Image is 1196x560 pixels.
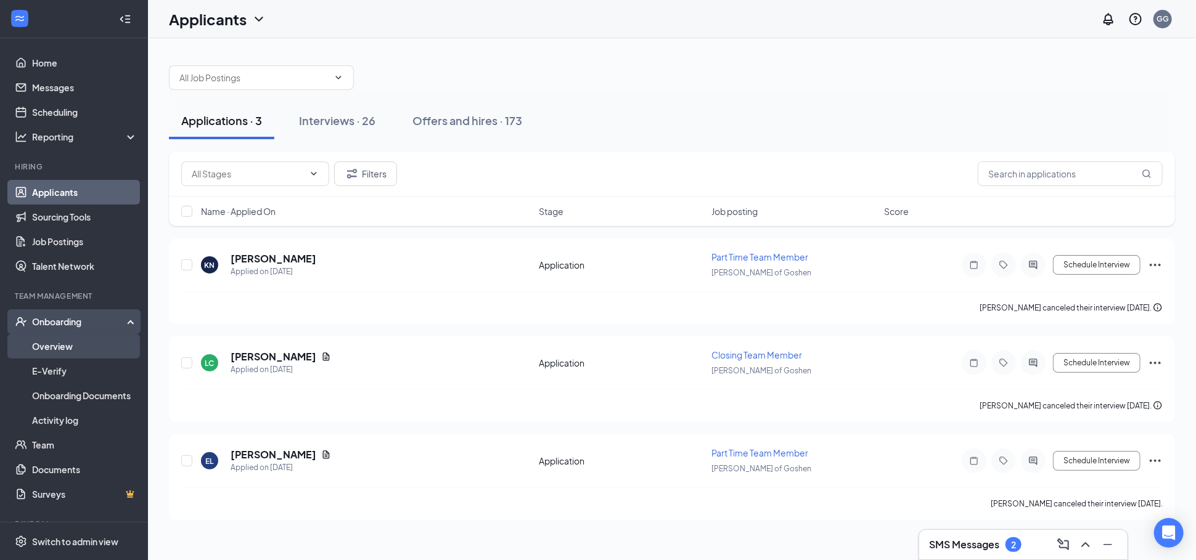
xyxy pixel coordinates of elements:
div: Reporting [32,131,138,143]
input: All Stages [192,167,304,181]
input: Search in applications [978,161,1163,186]
div: LC [205,358,215,368]
div: Applied on [DATE] [231,266,316,278]
div: [PERSON_NAME] canceled their interview [DATE]. [980,302,1163,314]
svg: Note [967,456,981,466]
svg: ChevronDown [252,12,266,26]
div: Interviews · 26 [299,113,375,128]
a: Scheduling [32,100,137,124]
a: Team [32,432,137,457]
svg: Tag [996,358,1011,368]
h3: SMS Messages [929,538,999,551]
svg: Collapse [119,13,131,25]
svg: Ellipses [1148,258,1163,272]
div: EL [206,456,214,466]
div: Application [539,455,704,467]
span: Part Time Team Member [711,251,808,262]
svg: ComposeMessage [1056,537,1071,552]
svg: MagnifyingGlass [1142,169,1152,179]
a: Activity log [32,408,137,432]
span: Name · Applied On [201,205,276,217]
a: E-Verify [32,359,137,383]
svg: ChevronDown [334,73,343,83]
div: Applied on [DATE] [231,461,331,474]
svg: Document [321,450,331,460]
div: [PERSON_NAME] canceled their interview [DATE]. [980,400,1163,412]
span: [PERSON_NAME] of Goshen [711,268,811,277]
a: Home [32,51,137,75]
h5: [PERSON_NAME] [231,350,316,363]
svg: Minimize [1100,537,1115,552]
svg: Notifications [1101,12,1116,26]
button: Filter Filters [334,161,397,186]
div: GG [1157,14,1169,24]
div: Team Management [15,291,135,301]
div: Open Intercom Messenger [1154,518,1184,548]
svg: Tag [996,260,1011,270]
svg: UserCheck [15,315,27,328]
div: Hiring [15,161,135,172]
div: Offers and hires · 173 [412,113,522,128]
div: KN [205,260,215,270]
div: Applied on [DATE] [231,363,331,376]
span: Closing Team Member [711,349,802,360]
h5: [PERSON_NAME] [231,448,316,461]
div: 2 [1011,540,1016,550]
svg: Note [967,358,981,368]
svg: Filter [345,166,359,181]
svg: ActiveChat [1026,358,1041,368]
a: SurveysCrown [32,482,137,506]
svg: Info [1153,302,1163,312]
svg: Ellipses [1148,453,1163,468]
span: Stage [539,205,563,217]
svg: Settings [15,535,27,548]
button: Schedule Interview [1053,451,1141,471]
button: ComposeMessage [1054,535,1073,554]
svg: Note [967,260,981,270]
a: Messages [32,75,137,100]
svg: Document [321,352,331,362]
svg: Analysis [15,131,27,143]
svg: Ellipses [1148,355,1163,370]
a: Applicants [32,180,137,205]
svg: WorkstreamLogo [14,12,26,25]
div: Applications · 3 [181,113,262,128]
div: Application [539,357,704,369]
div: Switch to admin view [32,535,118,548]
button: Schedule Interview [1053,353,1141,373]
svg: ActiveChat [1026,260,1041,270]
div: Onboarding [32,315,127,328]
span: Part Time Team Member [711,447,808,458]
a: Job Postings [32,229,137,254]
input: All Job Postings [179,71,329,84]
span: Score [884,205,909,217]
svg: QuestionInfo [1128,12,1143,26]
a: Sourcing Tools [32,205,137,229]
h5: [PERSON_NAME] [231,252,316,266]
svg: ChevronUp [1078,537,1093,552]
h1: Applicants [169,9,247,30]
div: Payroll [15,519,135,529]
svg: Info [1153,400,1163,410]
a: Talent Network [32,254,137,278]
a: Documents [32,457,137,482]
svg: Tag [996,456,1011,466]
span: [PERSON_NAME] of Goshen [711,366,811,375]
button: Schedule Interview [1053,255,1141,275]
button: Minimize [1098,535,1118,554]
a: Overview [32,334,137,359]
svg: ActiveChat [1026,456,1041,466]
svg: ChevronDown [309,169,319,179]
button: ChevronUp [1076,535,1096,554]
span: [PERSON_NAME] of Goshen [711,464,811,473]
div: Application [539,259,704,271]
a: Onboarding Documents [32,383,137,408]
span: Job posting [711,205,758,217]
div: [PERSON_NAME] canceled their interview [DATE]. [991,498,1163,510]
